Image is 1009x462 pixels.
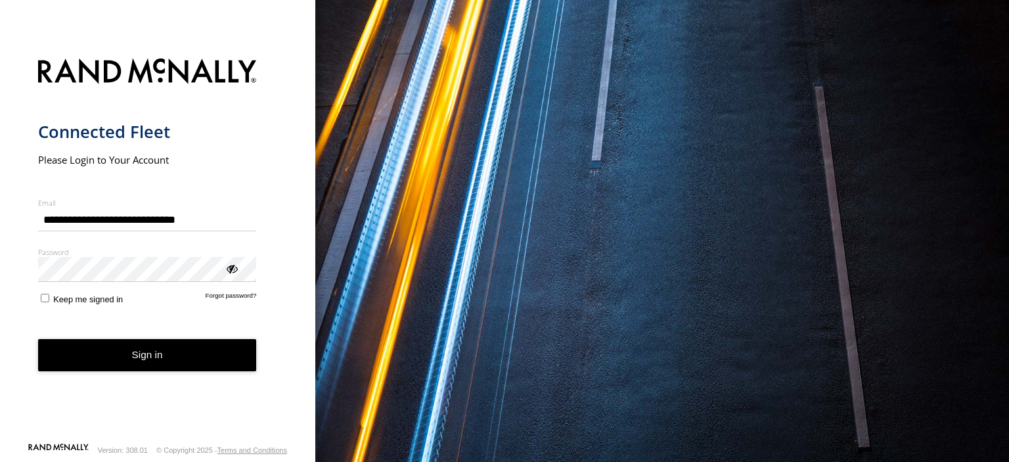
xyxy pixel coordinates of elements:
[38,153,257,166] h2: Please Login to Your Account
[225,262,238,275] div: ViewPassword
[156,446,287,454] div: © Copyright 2025 -
[41,294,49,302] input: Keep me signed in
[38,56,257,89] img: Rand McNally
[38,51,278,442] form: main
[28,444,89,457] a: Visit our Website
[38,198,257,208] label: Email
[38,247,257,257] label: Password
[53,294,123,304] span: Keep me signed in
[217,446,287,454] a: Terms and Conditions
[98,446,148,454] div: Version: 308.01
[206,292,257,304] a: Forgot password?
[38,339,257,371] button: Sign in
[38,121,257,143] h1: Connected Fleet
